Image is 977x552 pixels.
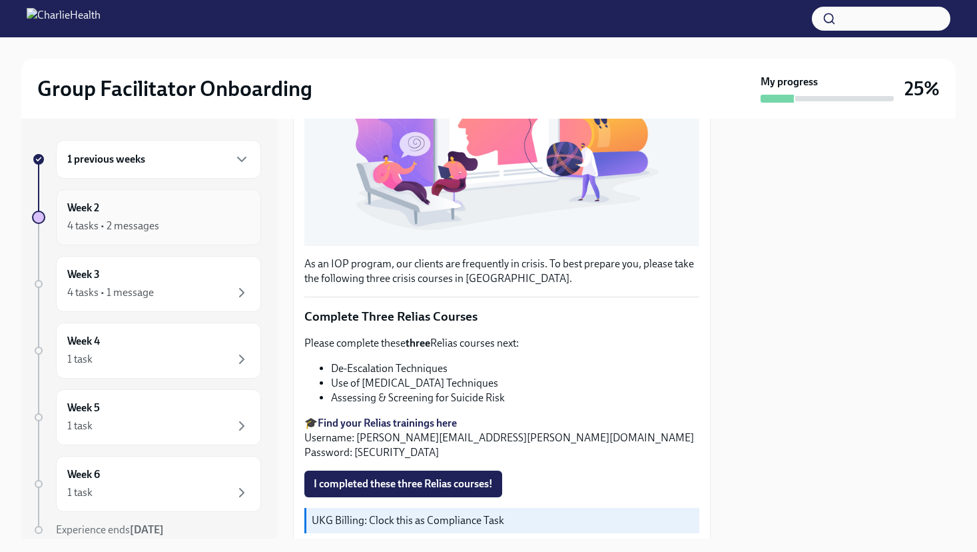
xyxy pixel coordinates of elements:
div: 1 previous weeks [56,140,261,179]
h6: Week 3 [67,267,100,282]
h6: Week 5 [67,401,100,415]
div: 4 tasks • 1 message [67,285,154,300]
button: Zoom image [304,9,699,246]
li: Use of [MEDICAL_DATA] Techniques [331,376,699,391]
div: 1 task [67,352,93,367]
div: 1 task [67,485,93,500]
h6: Week 2 [67,201,99,215]
li: De-Escalation Techniques [331,361,699,376]
strong: [DATE] [130,523,164,536]
h2: Group Facilitator Onboarding [37,75,312,102]
p: Complete Three Relias Courses [304,308,699,325]
p: Please complete these Relias courses next: [304,336,699,351]
strong: three [406,337,430,349]
a: Week 51 task [32,389,261,445]
div: 4 tasks • 2 messages [67,219,159,233]
button: I completed these three Relias courses! [304,471,502,497]
p: As an IOP program, our clients are frequently in crisis. To best prepare you, please take the fol... [304,257,699,286]
span: Experience ends [56,523,164,536]
li: Assessing & Screening for Suicide Risk [331,391,699,405]
img: CharlieHealth [27,8,101,29]
h6: Week 6 [67,467,100,482]
p: UKG Billing: Clock this as Compliance Task [312,513,694,528]
a: Week 34 tasks • 1 message [32,256,261,312]
span: I completed these three Relias courses! [314,477,493,491]
div: 1 task [67,419,93,433]
a: Find your Relias trainings here [318,417,457,429]
a: Week 41 task [32,323,261,379]
h3: 25% [904,77,940,101]
h6: 1 previous weeks [67,152,145,167]
a: Week 61 task [32,456,261,512]
a: Week 24 tasks • 2 messages [32,189,261,245]
p: 🎓 Username: [PERSON_NAME][EMAIL_ADDRESS][PERSON_NAME][DOMAIN_NAME] Password: [SECURITY_DATA] [304,416,699,460]
strong: My progress [761,75,818,89]
h6: Week 4 [67,334,100,349]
